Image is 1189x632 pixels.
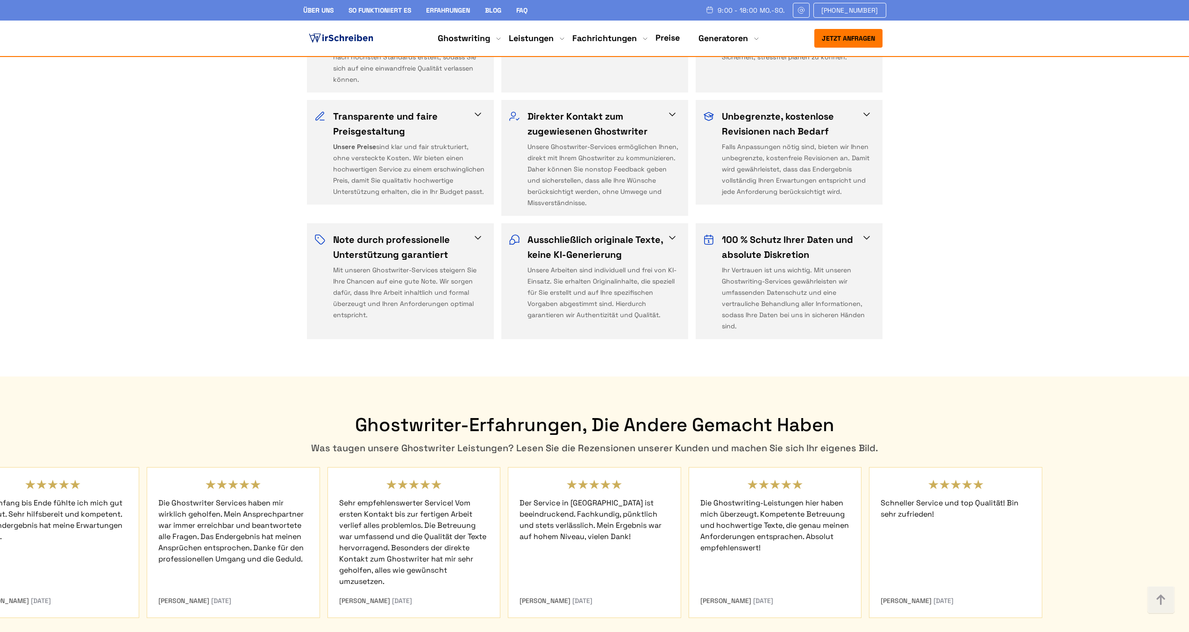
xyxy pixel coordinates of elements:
[349,6,411,14] a: So funktioniert es
[933,596,954,605] span: [DATE]
[520,490,669,595] span: Der Service in [GEOGRAPHIC_DATA] ist beeindruckend. Fachkundig, pünktlich und stets verlässlich. ...
[698,33,748,44] a: Generatoren
[307,31,375,45] img: logo ghostwriter-österreich
[426,6,470,14] a: Erfahrungen
[339,596,390,605] span: [PERSON_NAME]
[333,264,486,332] div: Mit unseren Ghostwriter-Services steigern Sie Ihre Chancen auf eine gute Note. Wir sorgen dafür, ...
[722,232,869,262] h3: 100 % Schutz Ihrer Daten und absolute Diskretion
[314,111,326,122] img: Transparente und faire Preisgestaltung
[527,109,675,139] h3: Direkter Kontakt zum zugewiesenen Ghostwriter
[722,264,875,332] div: Ihr Vertrauen ist uns wichtig. Mit unseren Ghostwriting-Services gewährleisten wir umfassenden Da...
[700,490,850,595] span: Die Ghostwriting-Leistungen hier haben mich überzeugt. Kompetente Betreuung und hochwertige Texte...
[328,467,501,618] div: 9 / 10
[705,6,714,14] img: Schedule
[333,142,376,151] a: Unsere Preise
[722,141,875,197] div: Falls Anpassungen nötig sind, bieten wir Ihnen unbegrenzte, kostenfreie Revisionen an. Damit wird...
[520,596,570,605] span: [PERSON_NAME]
[516,6,527,14] a: FAQ
[881,596,932,605] span: [PERSON_NAME]
[333,232,480,262] h3: Note durch professionelle Unterstützung garantiert
[700,596,751,605] span: [PERSON_NAME]
[333,109,480,139] h3: Transparente und faire Preisgestaltung
[339,490,489,595] span: Sehr empfehlenswerter Service! Vom ersten Kontakt bis zur fertigen Arbeit verlief alles problemlo...
[821,7,878,14] span: [PHONE_NUMBER]
[753,596,773,605] span: [DATE]
[869,467,1042,618] div: 2 / 10
[814,29,883,48] button: Jetzt anfragen
[527,141,681,208] div: Unsere Ghostwriter-Services ermöglichen Ihnen, direkt mit Ihrem Ghostwriter zu kommunizieren. Dah...
[813,3,886,18] a: [PHONE_NUMBER]
[527,264,681,332] div: Unsere Arbeiten sind individuell und frei von KI-Einsatz. Sie erhalten Originalinhalte, die spezi...
[572,596,592,605] span: [DATE]
[881,490,1031,595] span: Schneller Service und top Qualität! Bin sehr zufrieden!
[392,596,412,605] span: [DATE]
[303,414,886,436] h2: Ghostwriter-Erfahrungen, die andere gemacht haben
[438,33,490,44] a: Ghostwriting
[509,111,520,122] img: Direkter Kontakt zum zugewiesenen Ghostwriter
[703,234,714,245] img: 100 % Schutz Ihrer Daten und absolute Diskretion
[314,234,326,245] img: Note durch professionelle Unterstützung garantiert
[211,596,231,605] span: [DATE]
[572,33,637,44] a: Fachrichtungen
[797,7,805,14] img: Email
[508,467,681,618] div: 10 / 10
[158,596,209,605] span: [PERSON_NAME]
[655,32,680,43] a: Preise
[485,6,501,14] a: Blog
[509,33,554,44] a: Leistungen
[158,490,308,595] span: Die Ghostwriter Services haben mir wirklich geholfen. Mein Ansprechpartner war immer erreichbar u...
[1147,586,1175,614] img: button top
[333,141,486,197] div: sind klar und fair strukturiert, ohne versteckte Kosten. Wir bieten einen hochwertigen Service zu...
[303,6,334,14] a: Über uns
[509,234,520,245] img: Ausschließlich originale Texte, keine KI-Generierung
[718,7,785,14] span: 9:00 - 18:00 Mo.-So.
[31,596,51,605] span: [DATE]
[703,111,714,122] img: Unbegrenzte, kostenlose Revisionen nach Bedarf
[527,232,675,262] h3: Ausschließlich originale Texte, keine KI-Generierung
[147,467,320,618] div: 8 / 10
[303,441,886,455] div: Was taugen unsere Ghostwriter Leistungen? Lesen Sie die Rezensionen unserer Kunden und machen Sie...
[722,109,869,139] h3: Unbegrenzte, kostenlose Revisionen nach Bedarf
[689,467,862,618] div: 1 / 10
